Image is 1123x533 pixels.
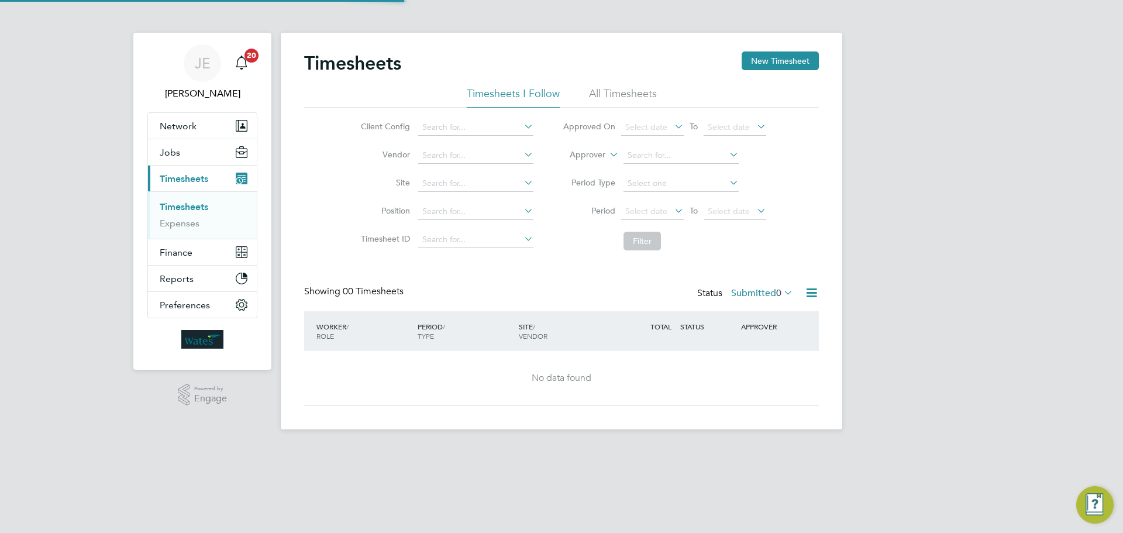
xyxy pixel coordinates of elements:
[160,273,194,284] span: Reports
[357,233,410,244] label: Timesheet ID
[677,316,738,337] div: STATUS
[148,239,257,265] button: Finance
[708,122,750,132] span: Select date
[686,203,701,218] span: To
[147,44,257,101] a: JE[PERSON_NAME]
[316,372,807,384] div: No data found
[623,232,661,250] button: Filter
[148,191,257,239] div: Timesheets
[357,177,410,188] label: Site
[160,201,208,212] a: Timesheets
[563,121,615,132] label: Approved On
[346,322,349,331] span: /
[181,330,223,349] img: wates-logo-retina.png
[697,286,795,302] div: Status
[148,292,257,318] button: Preferences
[563,177,615,188] label: Period Type
[776,287,781,299] span: 0
[708,206,750,216] span: Select date
[160,173,208,184] span: Timesheets
[418,232,533,248] input: Search for...
[304,286,406,298] div: Showing
[553,149,605,161] label: Approver
[623,176,739,192] input: Select one
[230,44,253,82] a: 20
[316,331,334,341] span: ROLE
[686,119,701,134] span: To
[563,205,615,216] label: Period
[357,121,410,132] label: Client Config
[148,139,257,165] button: Jobs
[148,266,257,291] button: Reports
[244,49,259,63] span: 20
[519,331,547,341] span: VENDOR
[418,331,434,341] span: TYPE
[194,394,227,404] span: Engage
[467,87,560,108] li: Timesheets I Follow
[357,205,410,216] label: Position
[195,56,211,71] span: JE
[314,316,415,346] div: WORKER
[418,119,533,136] input: Search for...
[160,247,192,258] span: Finance
[516,316,617,346] div: SITE
[147,330,257,349] a: Go to home page
[625,206,667,216] span: Select date
[418,147,533,164] input: Search for...
[650,322,671,331] span: TOTAL
[160,147,180,158] span: Jobs
[418,176,533,192] input: Search for...
[343,286,404,297] span: 00 Timesheets
[133,33,271,370] nav: Main navigation
[623,147,739,164] input: Search for...
[415,316,516,346] div: PERIOD
[443,322,445,331] span: /
[738,316,799,337] div: APPROVER
[1076,486,1114,524] button: Engage Resource Center
[357,149,410,160] label: Vendor
[304,51,401,75] h2: Timesheets
[589,87,657,108] li: All Timesheets
[742,51,819,70] button: New Timesheet
[194,384,227,394] span: Powered by
[533,322,535,331] span: /
[148,166,257,191] button: Timesheets
[731,287,793,299] label: Submitted
[160,218,199,229] a: Expenses
[148,113,257,139] button: Network
[160,121,197,132] span: Network
[625,122,667,132] span: Select date
[147,87,257,101] span: Jamie Evenden
[160,300,210,311] span: Preferences
[418,204,533,220] input: Search for...
[178,384,228,406] a: Powered byEngage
